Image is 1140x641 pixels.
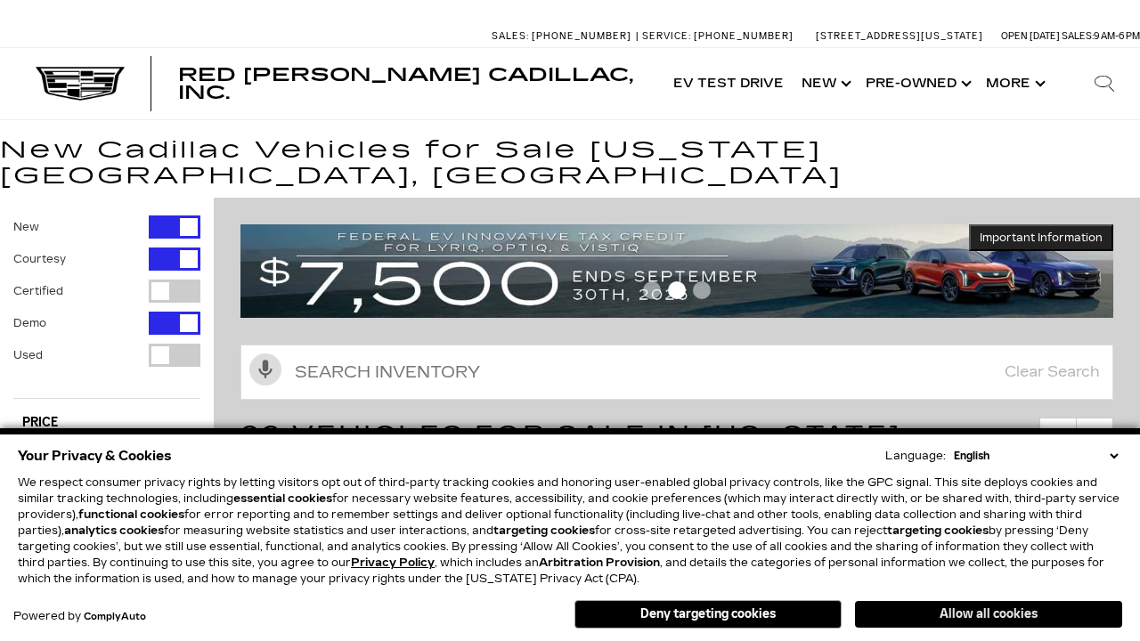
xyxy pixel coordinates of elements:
[539,556,660,569] strong: Arbitration Provision
[18,443,172,468] span: Your Privacy & Cookies
[1094,30,1140,42] span: 9 AM-6 PM
[84,612,146,622] a: ComplyAuto
[493,524,595,537] strong: targeting cookies
[351,556,435,569] a: Privacy Policy
[887,524,989,537] strong: targeting cookies
[643,281,661,299] span: Go to slide 1
[13,611,146,622] div: Powered by
[636,31,798,41] a: Service: [PHONE_NUMBER]
[1001,30,1060,42] span: Open [DATE]
[664,48,793,119] a: EV Test Drive
[574,600,842,629] button: Deny targeting cookies
[857,48,977,119] a: Pre-Owned
[977,48,1051,119] button: More
[855,601,1122,628] button: Allow all cookies
[668,281,686,299] span: Go to slide 2
[240,224,1113,318] img: vrp-tax-ending-august-version
[793,48,857,119] a: New
[240,345,1113,400] input: Search Inventory
[36,67,125,101] img: Cadillac Dark Logo with Cadillac White Text
[969,224,1113,251] button: Important Information
[64,524,164,537] strong: analytics cookies
[949,448,1122,464] select: Language Select
[492,31,636,41] a: Sales: [PHONE_NUMBER]
[13,314,46,332] label: Demo
[492,30,529,42] span: Sales:
[233,492,332,505] strong: essential cookies
[693,281,711,299] span: Go to slide 3
[18,475,1122,587] p: We respect consumer privacy rights by letting visitors opt out of third-party tracking cookies an...
[980,231,1103,245] span: Important Information
[13,250,66,268] label: Courtesy
[240,419,981,487] span: 92 Vehicles for Sale in [US_STATE][GEOGRAPHIC_DATA], [GEOGRAPHIC_DATA]
[694,30,794,42] span: [PHONE_NUMBER]
[13,215,200,398] div: Filter by Vehicle Type
[1062,30,1094,42] span: Sales:
[642,30,691,42] span: Service:
[22,415,191,431] h5: Price
[532,30,631,42] span: [PHONE_NUMBER]
[816,30,983,42] a: [STREET_ADDRESS][US_STATE]
[885,450,946,461] div: Language:
[178,66,647,101] a: Red [PERSON_NAME] Cadillac, Inc.
[13,346,43,364] label: Used
[13,218,39,236] label: New
[13,282,63,300] label: Certified
[78,508,184,521] strong: functional cookies
[249,353,281,385] svg: Click to toggle on voice search
[178,64,633,103] span: Red [PERSON_NAME] Cadillac, Inc.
